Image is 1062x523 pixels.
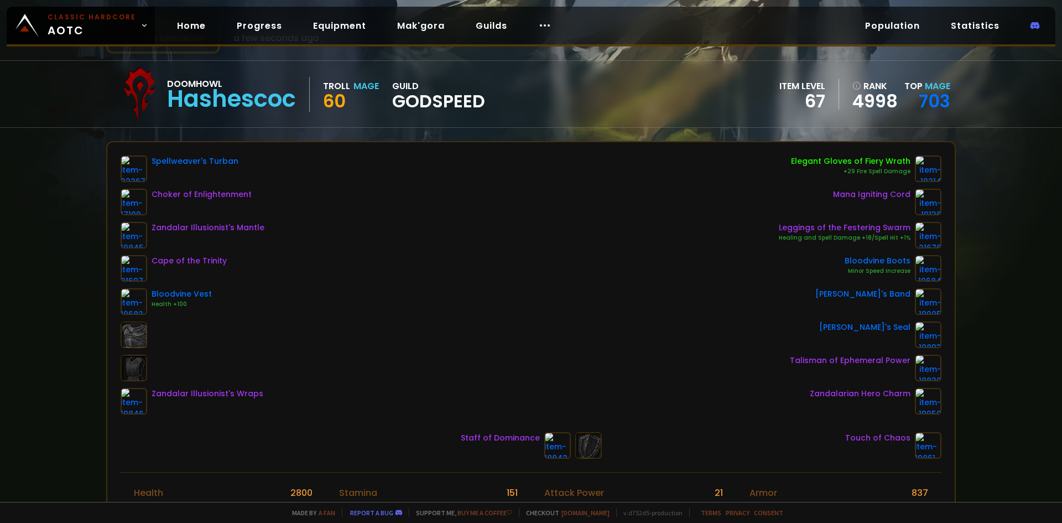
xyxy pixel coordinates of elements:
div: Leggings of the Festering Swarm [779,222,910,234]
a: Mak'gora [388,14,454,37]
div: [PERSON_NAME]'s Seal [819,322,910,333]
div: Touch of Chaos [845,432,910,444]
img: item-19905 [915,288,941,315]
div: Doomhowl [167,77,296,91]
img: item-22267 [121,156,147,182]
div: Staff of Dominance [461,432,540,444]
span: godspeed [392,93,485,110]
div: Choker of Enlightenment [152,189,252,200]
a: Terms [701,509,721,517]
span: Mage [925,80,950,92]
img: item-19861 [915,432,941,459]
a: Consent [754,509,783,517]
img: item-19845 [121,222,147,248]
div: Mage [353,79,379,93]
div: Stamina [339,486,377,500]
a: [DOMAIN_NAME] [561,509,610,517]
img: item-19136 [915,189,941,215]
div: Bloodvine Vest [152,288,212,300]
div: 0 % [710,500,723,514]
a: Statistics [942,14,1008,37]
img: item-17109 [121,189,147,215]
img: item-18820 [915,355,941,381]
a: Home [168,14,215,37]
div: 837 [912,486,928,500]
div: Troll [323,79,350,93]
div: 5613 [293,500,313,514]
img: item-10214 [915,156,941,182]
span: Checkout [519,509,610,517]
span: v. d752d5 - production [616,509,683,517]
img: item-19846 [121,388,147,415]
div: Cape of the Trinity [152,255,227,267]
span: AOTC [48,12,136,39]
img: item-21697 [121,255,147,282]
div: Elegant Gloves of Fiery Wrath [791,156,910,167]
a: Population [856,14,929,37]
span: Support me, [409,509,512,517]
img: item-19893 [915,322,941,348]
div: Mana [134,500,159,514]
div: 312 [504,500,518,514]
div: guild [392,79,485,110]
a: a fan [319,509,335,517]
div: Top [904,79,950,93]
div: Attack Power [544,486,604,500]
div: Zandalar Illusionist's Mantle [152,222,264,234]
img: item-19950 [915,388,941,415]
div: Mana Igniting Cord [833,189,910,200]
a: Classic HardcoreAOTC [7,7,155,44]
div: Health +100 [152,300,212,309]
div: 21 [715,486,723,500]
div: Healing and Spell Damage +18/Spell Hit +1% [779,234,910,242]
div: +29 Fire Spell Damage [791,167,910,176]
div: 67 [779,93,825,110]
div: 5 % [915,500,928,514]
div: Intellect [339,500,376,514]
div: Zandalar Illusionist's Wraps [152,388,263,400]
a: Report a bug [350,509,393,517]
span: 60 [323,89,346,113]
img: item-21676 [915,222,941,248]
a: Equipment [304,14,375,37]
a: Privacy [726,509,749,517]
div: Health [134,486,163,500]
div: [PERSON_NAME]'s Band [815,288,910,300]
a: Progress [228,14,291,37]
div: Armor [749,486,777,500]
a: 703 [919,89,950,113]
div: item level [779,79,825,93]
div: rank [852,79,898,93]
a: Guilds [467,14,516,37]
div: Talisman of Ephemeral Power [790,355,910,366]
div: Dodge [749,500,779,514]
a: Buy me a coffee [457,509,512,517]
a: 4998 [852,93,898,110]
div: Minor Speed Increase [845,267,910,276]
div: 151 [507,486,518,500]
span: Made by [285,509,335,517]
div: Bloodvine Boots [845,255,910,267]
div: Melee critic [544,500,596,514]
div: Spellweaver's Turban [152,156,238,167]
div: Zandalarian Hero Charm [810,388,910,400]
div: Hashescoc [167,91,296,107]
img: item-19682 [121,288,147,315]
div: 2800 [290,486,313,500]
small: Classic Hardcore [48,12,136,22]
img: item-19684 [915,255,941,282]
img: item-18842 [544,432,571,459]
